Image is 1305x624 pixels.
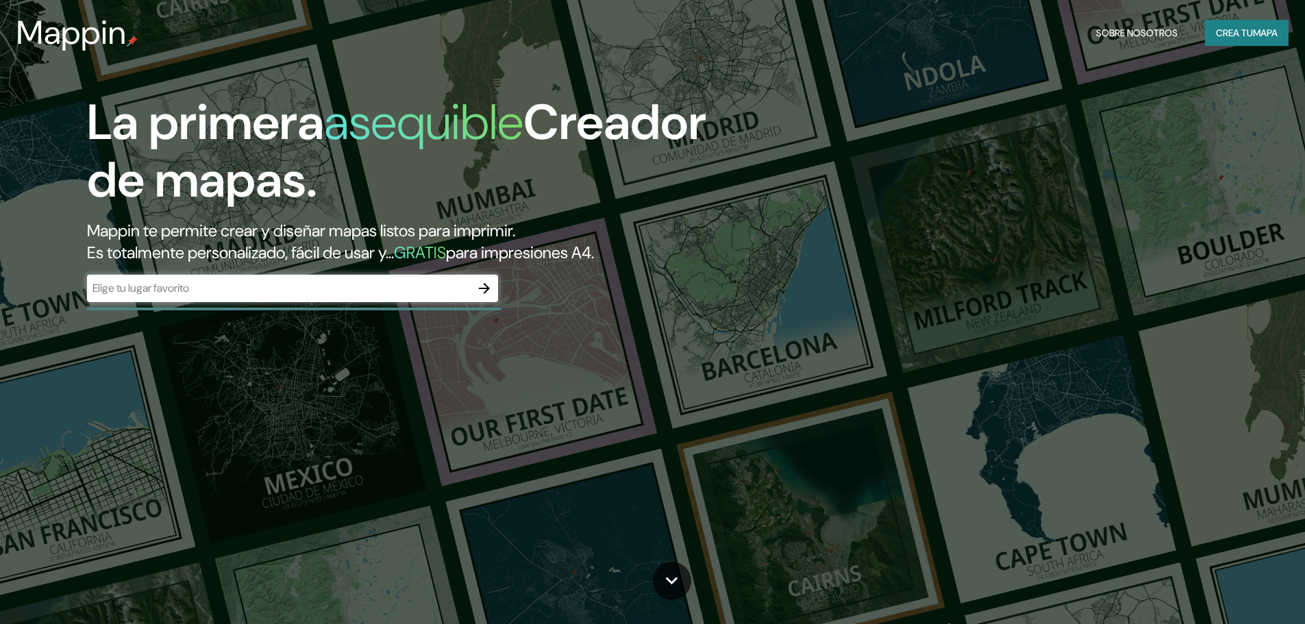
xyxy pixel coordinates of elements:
[1096,27,1178,39] font: Sobre nosotros
[1253,27,1278,39] font: mapa
[1216,27,1253,39] font: Crea tu
[446,242,594,263] font: para impresiones A4.
[87,242,394,263] font: Es totalmente personalizado, fácil de usar y...
[394,242,446,263] font: GRATIS
[1091,20,1183,46] button: Sobre nosotros
[87,220,515,241] font: Mappin te permite crear y diseñar mapas listos para imprimir.
[87,280,471,296] input: Elige tu lugar favorito
[1205,20,1289,46] button: Crea tumapa
[87,90,324,154] font: La primera
[16,11,127,54] font: Mappin
[87,90,706,212] font: Creador de mapas.
[127,36,138,47] img: pin de mapeo
[324,90,523,154] font: asequible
